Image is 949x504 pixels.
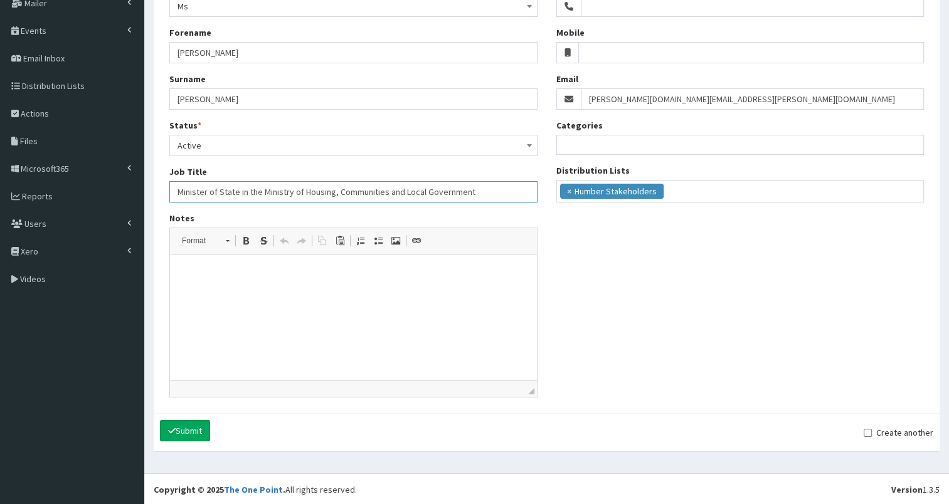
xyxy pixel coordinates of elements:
span: × [567,185,571,197]
b: Version [891,484,923,495]
label: Categories [556,119,603,132]
a: Bold (Ctrl+B) [237,233,255,249]
a: Insert/Remove Bulleted List [369,233,387,249]
label: Job Title [169,165,207,178]
label: Surname [169,73,206,85]
span: Active [178,137,529,154]
span: Email Inbox [23,53,65,64]
a: Redo (Ctrl+Y) [293,233,310,249]
li: Humber Stakeholders [560,184,664,199]
iframe: Rich Text Editor, notes [170,255,537,380]
span: Active [169,135,538,156]
a: The One Point [224,484,283,495]
span: Actions [21,108,49,119]
span: Drag to resize [528,388,534,394]
input: Create another [864,429,872,437]
a: Paste (Ctrl+V) [331,233,349,249]
a: Image [387,233,405,249]
span: Xero [21,246,38,257]
button: Submit [160,420,210,441]
label: Forename [169,26,211,39]
strong: Copyright © 2025 . [154,484,285,495]
span: Distribution Lists [22,80,85,92]
span: Reports [22,191,53,202]
label: Notes [169,212,194,224]
a: Link (Ctrl+L) [408,233,425,249]
span: Videos [20,273,46,285]
a: Undo (Ctrl+Z) [275,233,293,249]
span: Format [176,233,220,249]
span: Users [24,218,46,229]
span: Files [20,135,38,147]
a: Copy (Ctrl+C) [314,233,331,249]
a: Format [175,232,236,249]
label: Status [169,119,201,132]
span: Microsoft365 [21,163,69,174]
label: Mobile [556,26,585,39]
label: Create another [864,426,933,439]
label: Email [556,73,578,85]
div: 1.3.5 [891,483,940,496]
label: Distribution Lists [556,164,630,177]
a: Insert/Remove Numbered List [352,233,369,249]
a: Strike Through [255,233,272,249]
span: Events [21,25,46,36]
